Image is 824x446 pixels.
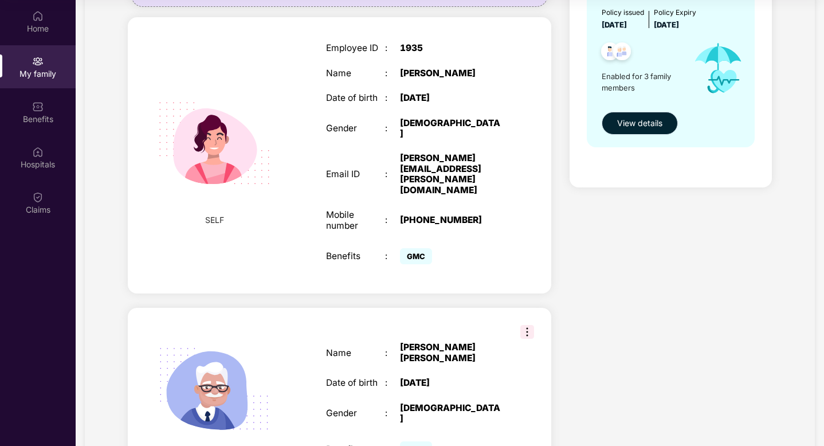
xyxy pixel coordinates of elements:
[400,118,503,139] div: [DEMOGRAPHIC_DATA]
[602,112,678,135] button: View details
[32,10,44,22] img: svg+xml;base64,PHN2ZyBpZD0iSG9tZSIgeG1sbnM9Imh0dHA6Ly93d3cudzMub3JnLzIwMDAvc3ZnIiB3aWR0aD0iMjAiIG...
[32,101,44,112] img: svg+xml;base64,PHN2ZyBpZD0iQmVuZWZpdHMiIHhtbG5zPSJodHRwOi8vd3d3LnczLm9yZy8yMDAwL3N2ZyIgd2lkdGg9Ij...
[326,93,385,103] div: Date of birth
[385,251,400,261] div: :
[520,325,534,339] img: svg+xml;base64,PHN2ZyB3aWR0aD0iMzIiIGhlaWdodD0iMzIiIHZpZXdCb3g9IjAgMCAzMiAzMiIgZmlsbD0ibm9uZSIgeG...
[385,215,400,225] div: :
[400,68,503,79] div: [PERSON_NAME]
[326,378,385,388] div: Date of birth
[385,378,400,388] div: :
[385,123,400,134] div: :
[32,146,44,158] img: svg+xml;base64,PHN2ZyBpZD0iSG9zcGl0YWxzIiB4bWxucz0iaHR0cDovL3d3dy53My5vcmcvMjAwMC9zdmciIHdpZHRoPS...
[602,7,644,18] div: Policy issued
[326,348,385,358] div: Name
[326,169,385,179] div: Email ID
[400,403,503,424] div: [DEMOGRAPHIC_DATA]
[385,169,400,179] div: :
[326,43,385,53] div: Employee ID
[400,93,503,103] div: [DATE]
[385,348,400,358] div: :
[400,248,432,264] span: GMC
[385,408,400,418] div: :
[400,342,503,363] div: [PERSON_NAME] [PERSON_NAME]
[617,117,662,130] span: View details
[602,20,627,29] span: [DATE]
[326,408,385,418] div: Gender
[400,378,503,388] div: [DATE]
[400,153,503,195] div: [PERSON_NAME][EMAIL_ADDRESS][PERSON_NAME][DOMAIN_NAME]
[602,71,684,94] span: Enabled for 3 family members
[385,68,400,79] div: :
[326,123,385,134] div: Gender
[385,43,400,53] div: :
[654,7,696,18] div: Policy Expiry
[385,93,400,103] div: :
[326,210,385,231] div: Mobile number
[400,215,503,225] div: [PHONE_NUMBER]
[608,39,636,67] img: svg+xml;base64,PHN2ZyB4bWxucz0iaHR0cDovL3d3dy53My5vcmcvMjAwMC9zdmciIHdpZHRoPSI0OC45NDMiIGhlaWdodD...
[684,31,753,106] img: icon
[400,43,503,53] div: 1935
[144,73,285,214] img: svg+xml;base64,PHN2ZyB4bWxucz0iaHR0cDovL3d3dy53My5vcmcvMjAwMC9zdmciIHdpZHRoPSIyMjQiIGhlaWdodD0iMT...
[326,68,385,79] div: Name
[32,191,44,203] img: svg+xml;base64,PHN2ZyBpZD0iQ2xhaW0iIHhtbG5zPSJodHRwOi8vd3d3LnczLm9yZy8yMDAwL3N2ZyIgd2lkdGg9IjIwIi...
[654,20,679,29] span: [DATE]
[326,251,385,261] div: Benefits
[32,56,44,67] img: svg+xml;base64,PHN2ZyB3aWR0aD0iMjAiIGhlaWdodD0iMjAiIHZpZXdCb3g9IjAgMCAyMCAyMCIgZmlsbD0ibm9uZSIgeG...
[596,39,624,67] img: svg+xml;base64,PHN2ZyB4bWxucz0iaHR0cDovL3d3dy53My5vcmcvMjAwMC9zdmciIHdpZHRoPSI0OC45NDMiIGhlaWdodD...
[205,214,224,226] span: SELF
